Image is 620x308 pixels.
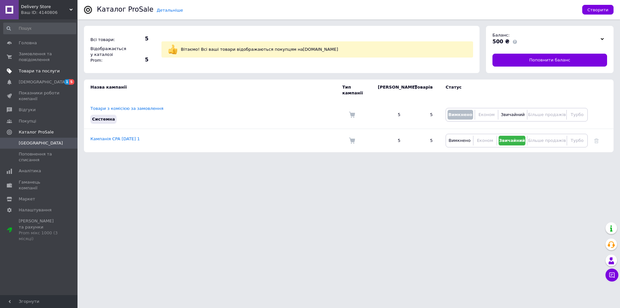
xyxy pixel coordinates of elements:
button: Звичайний [499,136,526,145]
input: Пошук [3,23,76,34]
span: Показники роботи компанії [19,90,60,102]
button: Турбо [569,136,586,145]
span: 1 [64,79,69,85]
span: Головна [19,40,37,46]
span: 5 [69,79,74,85]
span: [GEOGRAPHIC_DATA] [19,140,63,146]
span: Турбо [571,138,584,143]
a: Видалити [594,138,599,143]
span: Вимкнено [449,138,470,143]
button: Економ [477,110,496,120]
span: Delivery Store [21,4,69,10]
span: Поповнення та списання [19,151,60,163]
span: Покупці [19,118,36,124]
span: Поповнити баланс [529,57,570,63]
span: Гаманець компанії [19,179,60,191]
td: [PERSON_NAME] [371,80,407,101]
img: :+1: [168,45,178,54]
a: Кампанія CPA [DATE] 1 [90,136,140,141]
img: Комісія за замовлення [349,112,355,118]
span: Створити [587,7,608,12]
span: Аналітика [19,168,41,174]
span: Системна [92,117,115,122]
span: Звичайний [501,112,525,117]
button: Вимкнено [448,110,473,120]
button: Економ [475,136,495,145]
span: [DEMOGRAPHIC_DATA] [19,79,67,85]
span: Каталог ProSale [19,129,54,135]
div: Ваш ID: 4140806 [21,10,77,16]
span: Економ [477,138,493,143]
td: Статус [439,80,588,101]
img: Комісія за замовлення [349,137,355,144]
span: 5 [126,56,149,63]
span: Вимкнено [448,112,472,117]
button: Звичайний [500,110,525,120]
span: 5 [126,35,149,42]
span: Маркет [19,196,35,202]
span: Більше продажів [528,138,566,143]
span: Турбо [571,112,584,117]
div: Відображається у каталозі Prom: [89,44,124,65]
div: Всі товари: [89,35,124,44]
span: Налаштування [19,207,52,213]
a: Товари з комісією за замовлення [90,106,163,111]
td: 5 [407,101,439,129]
td: Тип кампанії [342,80,371,101]
span: Звичайний [499,138,525,143]
button: Створити [582,5,614,15]
div: Prom мікс 1000 (3 місяці) [19,230,60,242]
button: Турбо [568,110,586,120]
span: Відгуки [19,107,36,113]
span: Замовлення та повідомлення [19,51,60,63]
span: 500 ₴ [492,38,510,45]
button: Чат з покупцем [605,269,618,281]
span: Товари та послуги [19,68,60,74]
div: Каталог ProSale [97,6,153,13]
td: 5 [371,101,407,129]
td: Назва кампанії [84,80,342,101]
span: [PERSON_NAME] та рахунки [19,218,60,242]
td: 5 [371,129,407,153]
td: Товарів [407,80,439,101]
button: Вимкнено [448,136,471,145]
span: Більше продажів [528,112,566,117]
span: Баланс: [492,33,510,37]
button: Більше продажів [529,136,565,145]
div: Вітаємо! Всі ваші товари відображаються покупцям на [DOMAIN_NAME] [179,45,468,54]
td: 5 [407,129,439,153]
span: Економ [479,112,495,117]
button: Більше продажів [529,110,565,120]
a: Поповнити баланс [492,54,607,67]
a: Детальніше [157,8,183,13]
